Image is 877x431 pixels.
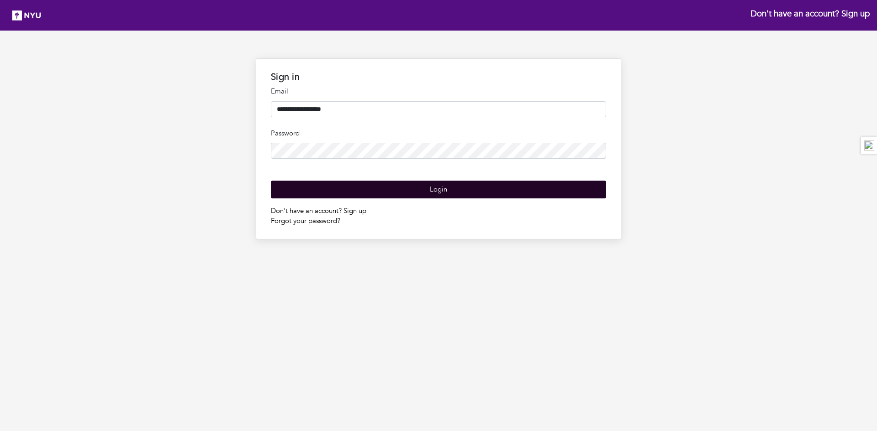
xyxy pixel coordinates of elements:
a: Don't have an account? Sign up [750,8,870,20]
a: Forgot your password? [271,216,340,225]
a: Don't have an account? Sign up [271,206,366,215]
p: Password [271,128,606,139]
p: Email [271,86,606,97]
img: nyu_logo.png [7,7,42,23]
button: Login [271,181,606,198]
h1: Sign in [271,72,606,83]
